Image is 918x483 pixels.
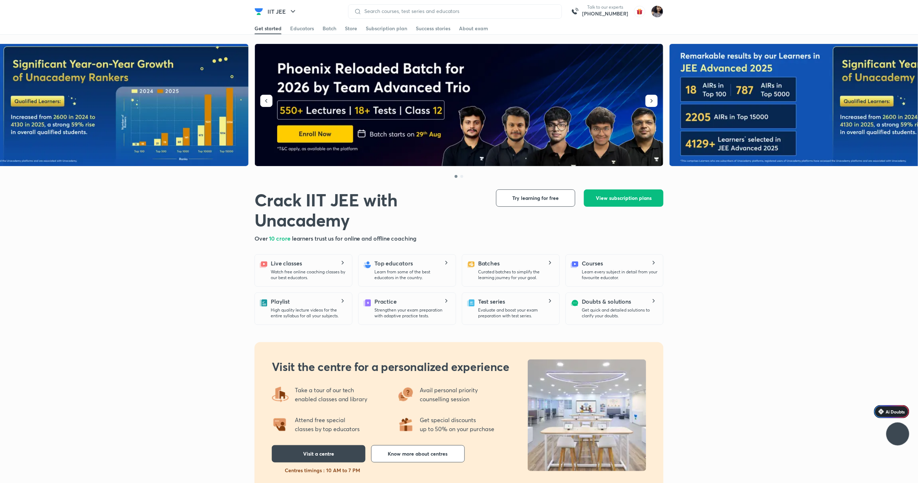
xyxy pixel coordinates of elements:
[345,23,357,34] a: Store
[272,445,365,462] button: Visit a centre
[894,430,902,438] img: ttu
[292,234,417,242] span: learners trust us for online and offline coaching
[478,259,500,268] h5: Batches
[420,385,480,404] p: Avail personal priority counselling session
[478,307,554,319] p: Evaluate and boost your exam preparation with test series.
[269,234,292,242] span: 10 crore
[513,194,559,202] span: Try learning for free
[568,4,582,19] img: call-us
[272,359,509,374] h2: Visit the centre for a personalized experience
[271,297,290,306] h5: Playlist
[255,234,269,242] span: Over
[272,416,289,433] img: offering2.png
[874,405,909,418] a: Ai Doubts
[295,415,360,434] p: Attend free special classes by top educators
[397,386,414,403] img: offering3.png
[651,5,663,18] img: Rakhi Sharma
[496,189,575,207] button: Try learning for free
[459,23,488,34] a: About exam
[634,6,645,17] img: avatar
[478,297,505,306] h5: Test series
[478,269,554,281] p: Curated batches to simplify the learning journey for your goal.
[272,386,289,403] img: offering4.png
[582,4,628,10] p: Talk to our experts
[290,23,314,34] a: Educators
[277,467,283,474] img: slots-fillng-fast
[582,297,631,306] h5: Doubts & solutions
[878,409,884,415] img: Icon
[582,10,628,17] a: [PHONE_NUMBER]
[255,189,485,230] h1: Crack IIT JEE with Unacademy
[263,4,302,19] button: IIT JEE
[271,259,302,268] h5: Live classes
[459,25,488,32] div: About exam
[374,259,413,268] h5: Top educators
[255,23,282,34] a: Get started
[416,25,450,32] div: Success stories
[397,416,414,433] img: offering1.png
[886,409,905,415] span: Ai Doubts
[388,450,448,457] span: Know more about centres
[271,307,346,319] p: High quality lecture videos for the entire syllabus for all your subjects.
[374,307,450,319] p: Strengthen your exam preparation with adaptive practice tests.
[584,189,663,207] button: View subscription plans
[528,359,646,471] img: uncentre_LP_b041622b0f.jpg
[323,23,336,34] a: Batch
[374,297,397,306] h5: Practice
[582,307,657,319] p: Get quick and detailed solutions to clarify your doubts.
[285,467,360,474] p: Centres timings : 10 AM to 7 PM
[596,194,652,202] span: View subscription plans
[374,269,450,281] p: Learn from some of the best educators in the country.
[255,25,282,32] div: Get started
[290,25,314,32] div: Educators
[416,23,450,34] a: Success stories
[420,415,495,434] p: Get special discounts up to 50% on your purchase
[295,385,368,404] p: Take a tour of our tech enabled classes and library
[345,25,357,32] div: Store
[582,269,657,281] p: Learn every subject in detail from your favourite educator.
[366,25,407,32] div: Subscription plan
[271,269,346,281] p: Watch free online coaching classes by our best educators.
[582,259,603,268] h5: Courses
[323,25,336,32] div: Batch
[371,445,465,462] button: Know more about centres
[366,23,407,34] a: Subscription plan
[361,8,556,14] input: Search courses, test series and educators
[255,7,263,16] img: Company Logo
[303,450,334,457] span: Visit a centre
